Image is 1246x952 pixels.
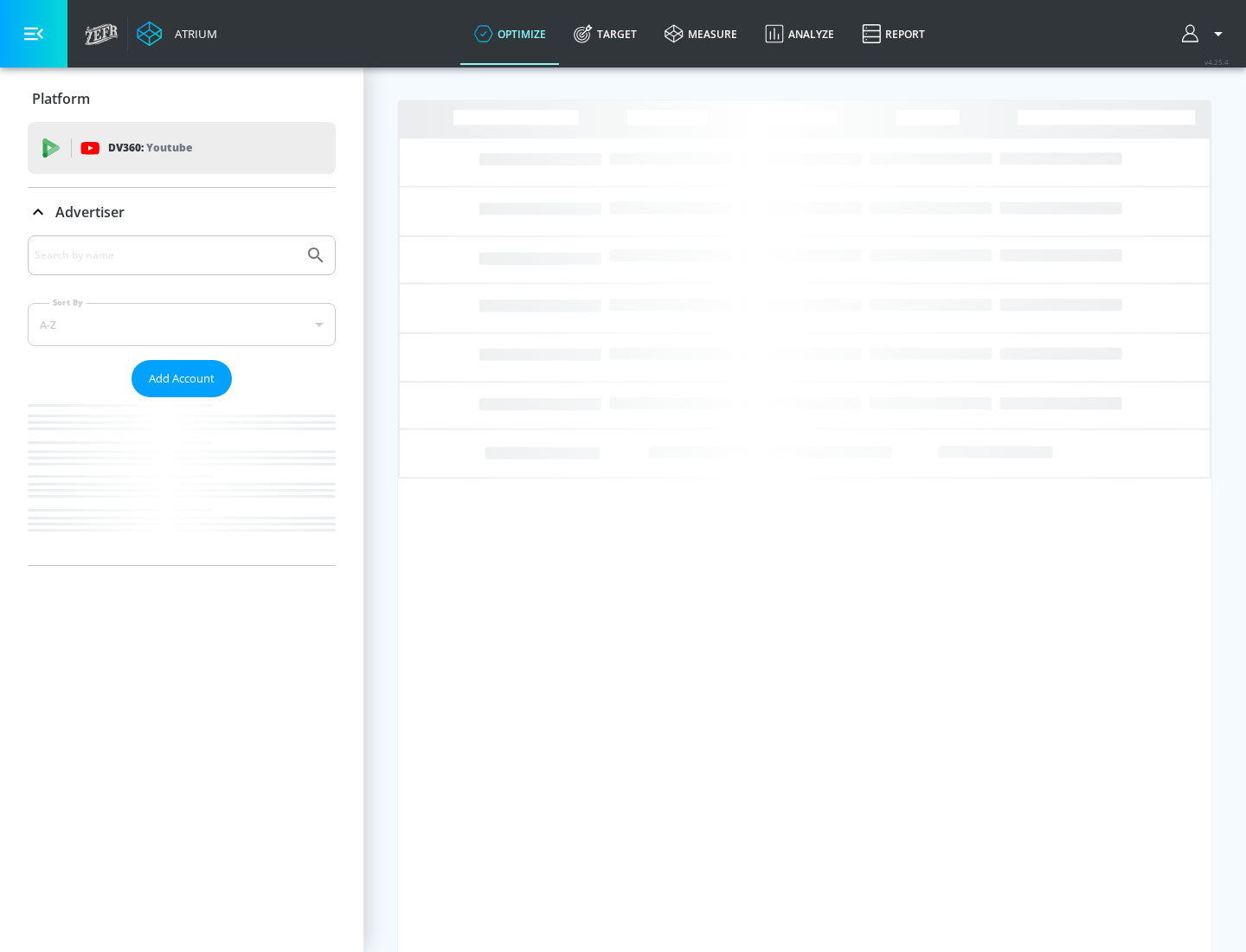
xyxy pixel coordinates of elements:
a: Target [560,3,651,65]
p: Advertiser [55,203,125,222]
label: Sort By [49,297,87,308]
p: Platform [32,89,90,108]
a: optimize [460,3,560,65]
div: A-Z [28,303,336,346]
input: Search by name [35,244,297,267]
p: Youtube [146,138,192,157]
a: Analyze [751,3,848,65]
a: measure [651,3,751,65]
a: Atrium [137,21,217,47]
nav: list of Advertiser [28,397,336,565]
div: DV360: Youtube [28,122,336,174]
p: DV360: [108,138,192,158]
div: Advertiser [28,188,336,236]
button: Add Account [132,360,232,397]
span: Add Account [149,369,215,389]
span: v 4.25.4 [1204,57,1229,67]
a: Report [848,3,939,65]
div: Advertiser [28,235,336,565]
div: Platform [28,74,336,123]
div: Atrium [168,26,217,42]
